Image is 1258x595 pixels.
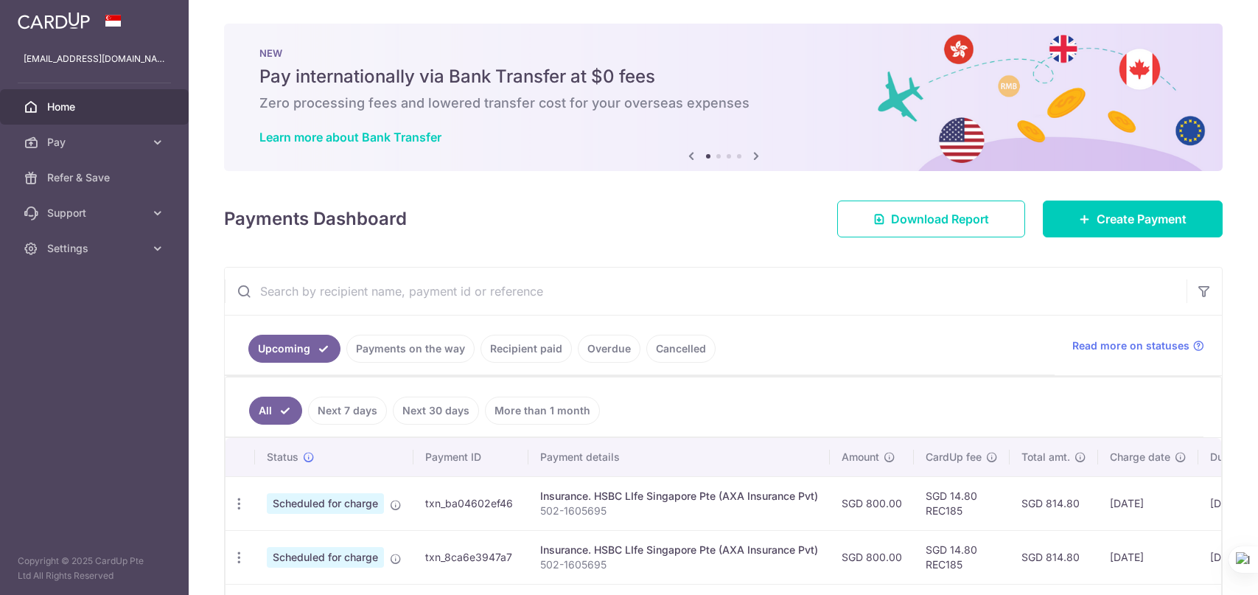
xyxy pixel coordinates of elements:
td: SGD 814.80 [1010,476,1098,530]
img: CardUp [18,12,90,29]
span: Due date [1210,450,1254,464]
a: Overdue [578,335,640,363]
input: Search by recipient name, payment id or reference [225,268,1187,315]
a: Read more on statuses [1072,338,1204,353]
a: Cancelled [646,335,716,363]
a: Next 30 days [393,397,479,425]
span: Read more on statuses [1072,338,1189,353]
td: txn_8ca6e3947a7 [413,530,528,584]
div: Insurance. HSBC LIfe Singapore Pte (AXA Insurance Pvt) [540,543,818,557]
span: Charge date [1110,450,1170,464]
span: Scheduled for charge [267,493,384,514]
a: Recipient paid [481,335,572,363]
span: Scheduled for charge [267,547,384,568]
img: Bank transfer banner [224,24,1223,171]
a: All [249,397,302,425]
p: 502-1605695 [540,557,818,572]
span: Download Report [891,210,989,228]
p: NEW [259,47,1187,59]
span: Pay [47,135,144,150]
th: Payment ID [413,438,528,476]
span: Total amt. [1021,450,1070,464]
h6: Zero processing fees and lowered transfer cost for your overseas expenses [259,94,1187,112]
h5: Pay internationally via Bank Transfer at $0 fees [259,65,1187,88]
td: SGD 14.80 REC185 [914,476,1010,530]
td: SGD 800.00 [830,530,914,584]
span: Amount [842,450,879,464]
td: SGD 814.80 [1010,530,1098,584]
a: Upcoming [248,335,340,363]
span: CardUp fee [926,450,982,464]
a: Download Report [837,201,1025,237]
span: Status [267,450,298,464]
h4: Payments Dashboard [224,206,407,232]
div: Insurance. HSBC LIfe Singapore Pte (AXA Insurance Pvt) [540,489,818,504]
td: [DATE] [1098,476,1198,530]
span: Support [47,206,144,220]
th: Payment details [528,438,830,476]
a: Payments on the way [346,335,475,363]
span: Settings [47,241,144,256]
a: More than 1 month [485,397,600,425]
span: Refer & Save [47,170,144,185]
a: Learn more about Bank Transfer [259,130,441,145]
span: Home [47,100,144,114]
p: 502-1605695 [540,504,818,518]
td: SGD 14.80 REC185 [914,530,1010,584]
p: [EMAIL_ADDRESS][DOMAIN_NAME] [24,52,165,66]
td: txn_ba04602ef46 [413,476,528,530]
td: SGD 800.00 [830,476,914,530]
a: Create Payment [1043,201,1223,237]
span: Create Payment [1097,210,1187,228]
td: [DATE] [1098,530,1198,584]
a: Next 7 days [308,397,387,425]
